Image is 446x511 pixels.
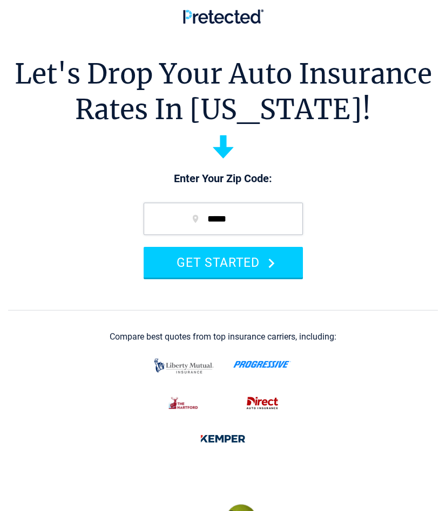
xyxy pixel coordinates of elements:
[144,203,303,235] input: zip code
[183,9,263,24] img: Pretected Logo
[194,427,252,450] img: kemper
[233,361,291,368] img: progressive
[151,353,217,379] img: liberty
[110,332,336,342] div: Compare best quotes from top insurance carriers, including:
[144,247,303,278] button: GET STARTED
[163,392,205,415] img: thehartford
[133,171,314,187] p: Enter Your Zip Code:
[15,57,432,127] h1: Let's Drop Your Auto Insurance Rates In [US_STATE]!
[241,392,284,415] img: direct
